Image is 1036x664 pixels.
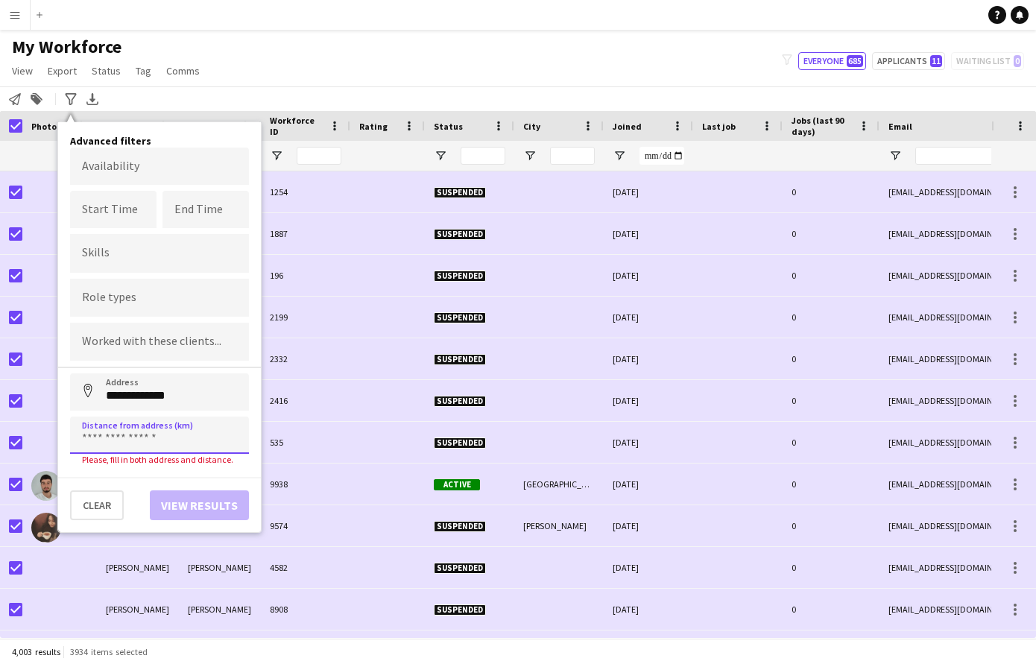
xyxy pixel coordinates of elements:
span: 3934 items selected [70,646,148,657]
a: Status [86,61,127,80]
button: Applicants11 [872,52,945,70]
div: 2416 [261,380,350,421]
span: Last Name [188,121,232,132]
span: My Workforce [12,36,121,58]
div: Please, fill in both address and distance. [70,454,249,465]
div: [PERSON_NAME] [97,589,179,630]
app-action-btn: Export XLSX [83,90,101,108]
div: 1887 [261,213,350,254]
span: Suspended [434,229,486,240]
input: Type to search clients... [82,335,237,349]
h4: Advanced filters [70,134,249,148]
div: 0 [783,422,879,463]
div: [DATE] [604,338,693,379]
div: 2199 [261,297,350,338]
div: 8908 [261,589,350,630]
div: 0 [783,547,879,588]
div: 0 [783,213,879,254]
input: Status Filter Input [461,147,505,165]
button: Open Filter Menu [270,149,283,162]
div: 535 [261,422,350,463]
input: Type to search role types... [82,291,237,305]
div: 0 [783,297,879,338]
span: Tag [136,64,151,78]
div: 0 [783,338,879,379]
span: View [12,64,33,78]
div: [DATE] [604,171,693,212]
span: Suspended [434,521,486,532]
input: Joined Filter Input [639,147,684,165]
div: [PERSON_NAME] [179,547,261,588]
div: [DATE] [604,297,693,338]
div: 0 [783,255,879,296]
a: Export [42,61,83,80]
div: 0 [783,589,879,630]
button: Open Filter Menu [613,149,626,162]
a: Tag [130,61,157,80]
span: 685 [847,55,863,67]
app-action-btn: Add to tag [28,90,45,108]
div: 0 [783,380,879,421]
span: Email [888,121,912,132]
div: 9574 [261,505,350,546]
span: Comms [166,64,200,78]
span: Photo [31,121,57,132]
div: [DATE] [604,589,693,630]
input: Workforce ID Filter Input [297,147,341,165]
span: First Name [106,121,151,132]
div: 4582 [261,547,350,588]
span: Suspended [434,604,486,616]
span: Joined [613,121,642,132]
button: Open Filter Menu [523,149,537,162]
div: 196 [261,255,350,296]
div: [DATE] [604,505,693,546]
app-action-btn: Advanced filters [62,90,80,108]
div: 0 [783,464,879,505]
span: Status [434,121,463,132]
div: [DATE] [604,255,693,296]
div: 0 [783,171,879,212]
input: City Filter Input [550,147,595,165]
button: Open Filter Menu [434,149,447,162]
span: Active [434,479,480,490]
a: View [6,61,39,80]
a: Comms [160,61,206,80]
div: [PERSON_NAME] [514,505,604,546]
span: City [523,121,540,132]
button: Everyone685 [798,52,866,70]
img: aadam tarabe [31,471,61,501]
div: [PERSON_NAME] [97,547,179,588]
div: [DATE] [604,380,693,421]
span: Jobs (last 90 days) [792,115,853,137]
button: Clear [70,490,124,520]
span: Suspended [434,312,486,323]
span: Rating [359,121,388,132]
span: Workforce ID [270,115,323,137]
app-action-btn: Notify workforce [6,90,24,108]
span: Status [92,64,121,78]
button: Open Filter Menu [888,149,902,162]
div: [DATE] [604,213,693,254]
span: Suspended [434,271,486,282]
span: Suspended [434,437,486,449]
div: [DATE] [604,464,693,505]
span: Suspended [434,396,486,407]
span: Suspended [434,563,486,574]
div: [GEOGRAPHIC_DATA] [514,464,604,505]
span: Suspended [434,354,486,365]
span: Export [48,64,77,78]
div: 9938 [261,464,350,505]
div: 2332 [261,338,350,379]
img: Aakriti Jain [31,513,61,543]
div: [DATE] [604,547,693,588]
div: 0 [783,505,879,546]
input: Type to search skills... [82,247,237,260]
span: 11 [930,55,942,67]
div: [DATE] [604,422,693,463]
span: Suspended [434,187,486,198]
div: 1254 [261,171,350,212]
div: [PERSON_NAME] [179,589,261,630]
span: Last job [702,121,736,132]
